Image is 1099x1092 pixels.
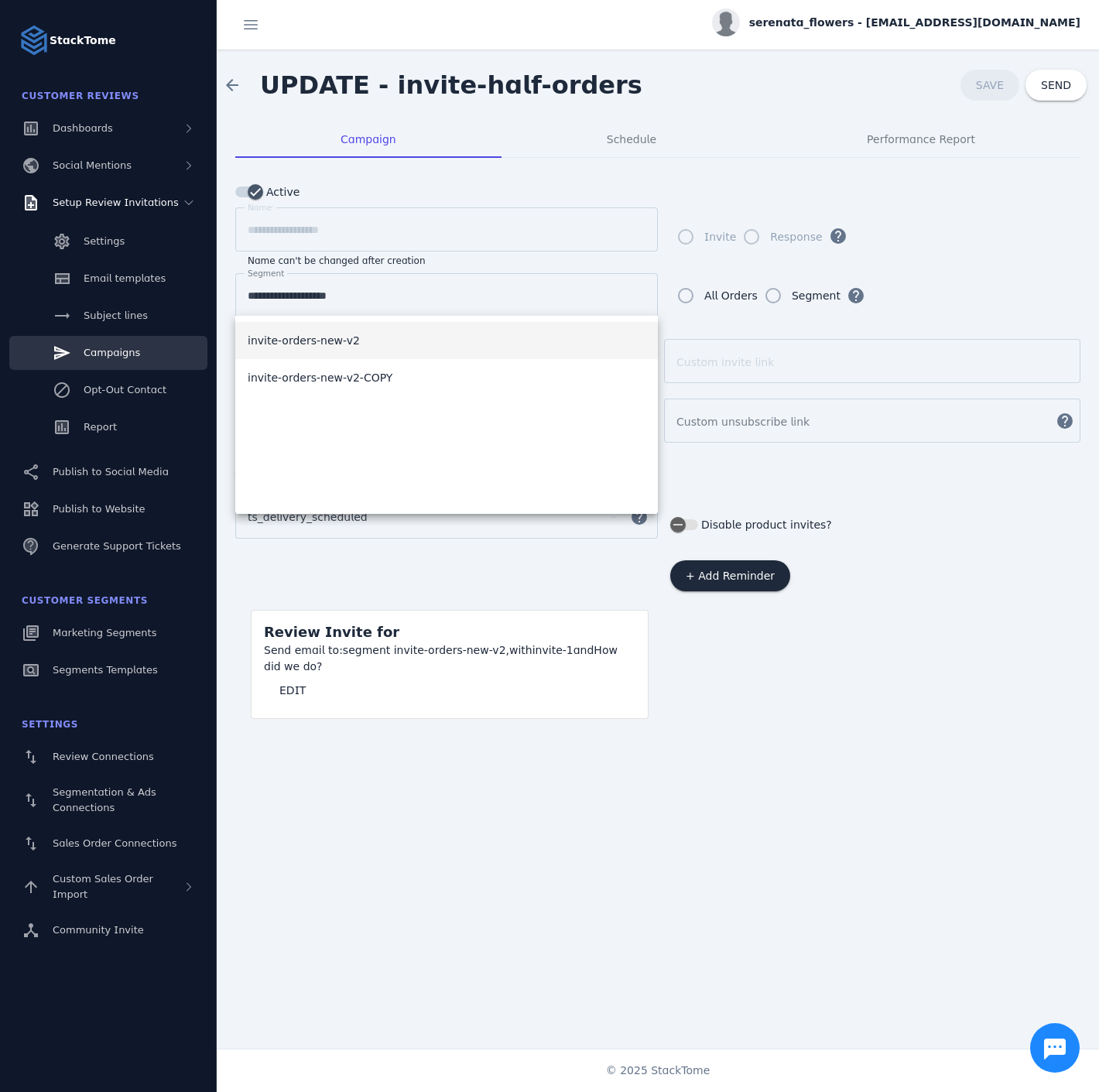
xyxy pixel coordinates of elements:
input: Segment [248,286,645,305]
a: Subject lines [9,299,207,333]
span: Report [84,421,117,433]
span: Settings [22,719,78,730]
a: Publish to Social Media [9,455,207,489]
span: Setup Review Invitations [53,197,179,208]
button: EDIT [264,675,321,706]
span: Review Invite for [264,624,399,640]
span: invite-orders-new-v2-COPY [248,368,392,387]
a: Campaigns [9,336,207,370]
span: EDIT [279,685,306,696]
span: Customer Segments [22,595,148,606]
img: Logo image [19,25,50,56]
span: Subject lines [84,310,148,321]
label: Response [767,228,822,246]
a: Opt-Out Contact [9,373,207,407]
span: Campaigns [84,347,140,358]
mat-icon: help [621,508,658,526]
span: Dashboards [53,122,113,134]
span: Publish to Website [53,503,145,515]
a: Generate Support Tickets [9,529,207,563]
span: Publish to Social Media [53,466,169,478]
span: Performance Report [867,134,975,145]
img: profile.jpg [712,9,740,36]
div: All Orders [704,286,758,305]
div: segment invite-orders-new-v2, invite-1 How did we do? [264,642,635,675]
button: + Add Reminder [670,560,790,591]
button: SEND [1025,70,1087,101]
button: serenata_flowers - [EMAIL_ADDRESS][DOMAIN_NAME] [712,9,1080,36]
span: SEND [1041,80,1071,91]
span: with [509,644,532,656]
a: Segmentation & Ads Connections [9,777,207,823]
a: Settings [9,224,207,258]
span: UPDATE - invite-half-orders [260,70,642,100]
span: Schedule [607,134,656,145]
span: Campaign [341,134,396,145]
label: Invite [701,228,736,246]
span: invite-orders-new-v2 [248,331,360,350]
span: Social Mentions [53,159,132,171]
span: Marketing Segments [53,627,156,638]
span: Sales Order Connections [53,837,176,849]
span: Custom Sales Order Import [53,873,153,900]
mat-label: Custom invite link [676,356,774,368]
span: Generate Support Tickets [53,540,181,552]
mat-label: Custom unsubscribe link [676,416,810,428]
label: Disable product invites? [698,515,832,534]
span: ts_delivery_scheduled [248,508,368,526]
span: + Add Reminder [686,570,775,581]
span: Opt-Out Contact [84,384,166,395]
span: Customer Reviews [22,91,139,101]
span: Send email to: [264,644,343,656]
span: Settings [84,235,125,247]
span: and [573,644,594,656]
label: Segment [789,286,841,305]
a: Marketing Segments [9,616,207,650]
span: © 2025 StackTome [606,1063,710,1079]
span: Segments Templates [53,664,158,676]
mat-label: Name [248,203,272,212]
strong: StackTome [50,33,116,49]
a: Publish to Website [9,492,207,526]
a: Review Connections [9,740,207,774]
a: Email templates [9,262,207,296]
a: Segments Templates [9,653,207,687]
a: Report [9,410,207,444]
span: Community Invite [53,924,144,936]
label: Active [263,183,300,201]
mat-hint: Name can't be changed after creation [248,252,426,267]
span: Segmentation & Ads Connections [53,786,156,813]
a: Community Invite [9,913,207,947]
span: Email templates [84,272,166,284]
a: Sales Order Connections [9,827,207,861]
span: Review Connections [53,751,154,762]
mat-label: Segment [248,269,284,278]
span: serenata_flowers - [EMAIL_ADDRESS][DOMAIN_NAME] [749,15,1080,31]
